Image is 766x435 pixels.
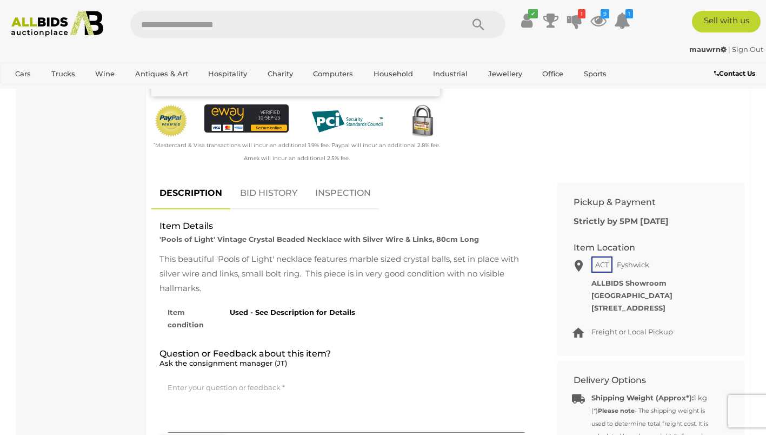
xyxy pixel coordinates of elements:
a: 1 [567,11,583,30]
span: Fyshwick [614,258,652,272]
h2: Delivery Options [574,375,712,385]
a: Jewellery [481,65,529,83]
a: 9 [590,11,607,30]
a: Office [535,65,570,83]
h2: Item Details [159,221,533,231]
strong: Please note [598,407,635,414]
h2: Pickup & Payment [574,197,712,207]
span: Ask the consignment manager (JT) [159,359,287,367]
span: | [728,45,730,54]
a: Industrial [426,65,475,83]
img: Secured by Rapid SSL [405,104,439,139]
span: Freight or Local Pickup [591,327,673,336]
a: 1 [614,11,630,30]
h2: Item Location [574,243,712,253]
strong: Item condition [168,308,204,329]
a: Cars [8,65,38,83]
img: Official PayPal Seal [154,104,188,137]
strong: mauwrn [689,45,727,54]
a: [GEOGRAPHIC_DATA] [8,83,101,101]
a: Contact Us [714,68,758,80]
a: Wine [88,65,122,83]
a: Sell with us [692,11,761,32]
a: INSPECTION [307,177,379,209]
strong: Used - See Description for Details [230,308,355,317]
a: mauwrn [689,45,728,54]
img: Allbids.com.au [6,11,109,37]
img: eWAY Payment Gateway [204,104,289,133]
a: Antiques & Art [128,65,195,83]
b: Strictly by 5PM [DATE] [574,216,669,226]
a: Sign Out [732,45,763,54]
i: ✔ [528,9,538,18]
a: BID HISTORY [232,177,305,209]
h2: Question or Feedback about this item? [159,349,533,371]
i: 1 [578,9,585,18]
a: Sports [577,65,614,83]
a: Household [367,65,420,83]
a: Trucks [44,65,82,83]
a: DESCRIPTION [151,177,230,209]
a: ✔ [519,11,535,30]
a: Charity [261,65,300,83]
strong: 'Pools of Light' Vintage Crystal Beaded Necklace with Silver Wire & Links, 80cm Long [159,235,479,243]
a: Computers [306,65,360,83]
span: ACT [591,256,612,273]
i: 9 [601,9,609,18]
b: Contact Us [714,69,755,77]
small: Mastercard & Visa transactions will incur an additional 1.9% fee. Paypal will incur an additional... [154,142,440,161]
a: Hospitality [201,65,254,83]
strong: [STREET_ADDRESS] [591,304,665,312]
strong: Shipping Weight (Approx*): [591,393,694,402]
i: 1 [625,9,633,18]
img: PCI DSS compliant [305,104,389,138]
div: This beautiful 'Pools of Light' necklace features marble sized crystal balls, set in place with s... [159,252,533,295]
button: Search [451,11,505,38]
strong: ALLBIDS Showroom [GEOGRAPHIC_DATA] [591,279,672,300]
